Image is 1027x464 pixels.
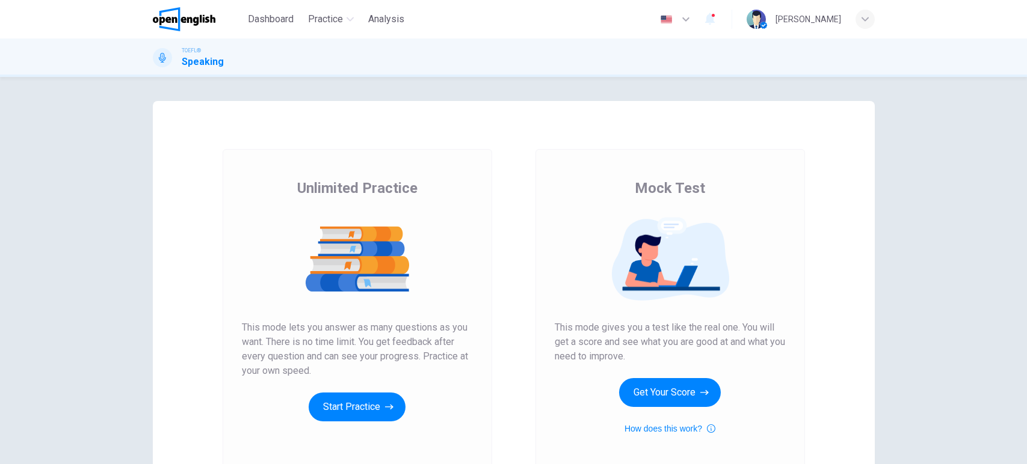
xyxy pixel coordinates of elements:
[368,12,404,26] span: Analysis
[635,179,705,198] span: Mock Test
[182,46,201,55] span: TOEFL®
[747,10,766,29] img: Profile picture
[297,179,418,198] span: Unlimited Practice
[776,12,841,26] div: [PERSON_NAME]
[153,7,216,31] img: OpenEnglish logo
[659,15,674,24] img: en
[242,320,473,378] span: This mode lets you answer as many questions as you want. There is no time limit. You get feedback...
[309,392,406,421] button: Start Practice
[619,378,721,407] button: Get Your Score
[182,55,224,69] h1: Speaking
[303,8,359,30] button: Practice
[555,320,786,364] span: This mode gives you a test like the real one. You will get a score and see what you are good at a...
[625,421,715,436] button: How does this work?
[153,7,244,31] a: OpenEnglish logo
[363,8,409,30] button: Analysis
[248,12,294,26] span: Dashboard
[243,8,298,30] button: Dashboard
[308,12,343,26] span: Practice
